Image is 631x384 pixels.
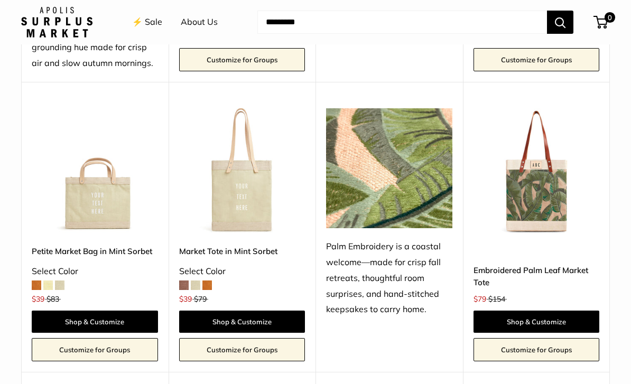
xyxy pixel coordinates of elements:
span: $79 [194,294,207,304]
div: Select Color [32,264,158,279]
a: Market Tote in Mint SorbetMarket Tote in Mint Sorbet [179,108,305,235]
a: Customize for Groups [474,338,600,361]
a: Customize for Groups [474,48,600,71]
a: Petite Market Bag in Mint SorbetPetite Market Bag in Mint Sorbet [32,108,158,235]
button: Search [547,11,573,34]
a: Customize for Groups [32,338,158,361]
a: Petite Market Bag in Mint Sorbet [32,245,158,257]
span: $83 [47,294,59,304]
span: $39 [32,294,44,304]
a: 0 [595,16,608,29]
div: Palm Embroidery is a coastal welcome—made for crisp fall retreats, thoughtful room surprises, and... [326,239,452,318]
a: ⚡️ Sale [132,14,162,30]
img: Petite Market Bag in Mint Sorbet [32,108,158,235]
span: $154 [488,294,505,304]
a: Shop & Customize [179,311,305,333]
a: Shop & Customize [474,311,600,333]
input: Search... [257,11,547,34]
span: $39 [179,294,192,304]
div: Select Color [179,264,305,279]
a: Shop & Customize [32,311,158,333]
span: $79 [474,294,486,304]
a: Market Tote in Mint Sorbet [179,245,305,257]
a: Customize for Groups [179,338,305,361]
img: Market Tote in Mint Sorbet [179,108,305,235]
a: Embroidered Palm Leaf Market Tote [474,264,600,289]
a: Embroidered Palm Leaf Market Totedescription_A multi-layered motif with eight varying thread colors. [474,108,600,235]
span: 0 [605,12,615,23]
img: Embroidered Palm Leaf Market Tote [474,108,600,235]
img: Apolis: Surplus Market [21,7,92,38]
img: Palm Embroidery is a coastal welcome—made for crisp fall retreats, thoughtful room surprises, and... [326,108,452,228]
a: Customize for Groups [179,48,305,71]
a: About Us [181,14,218,30]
